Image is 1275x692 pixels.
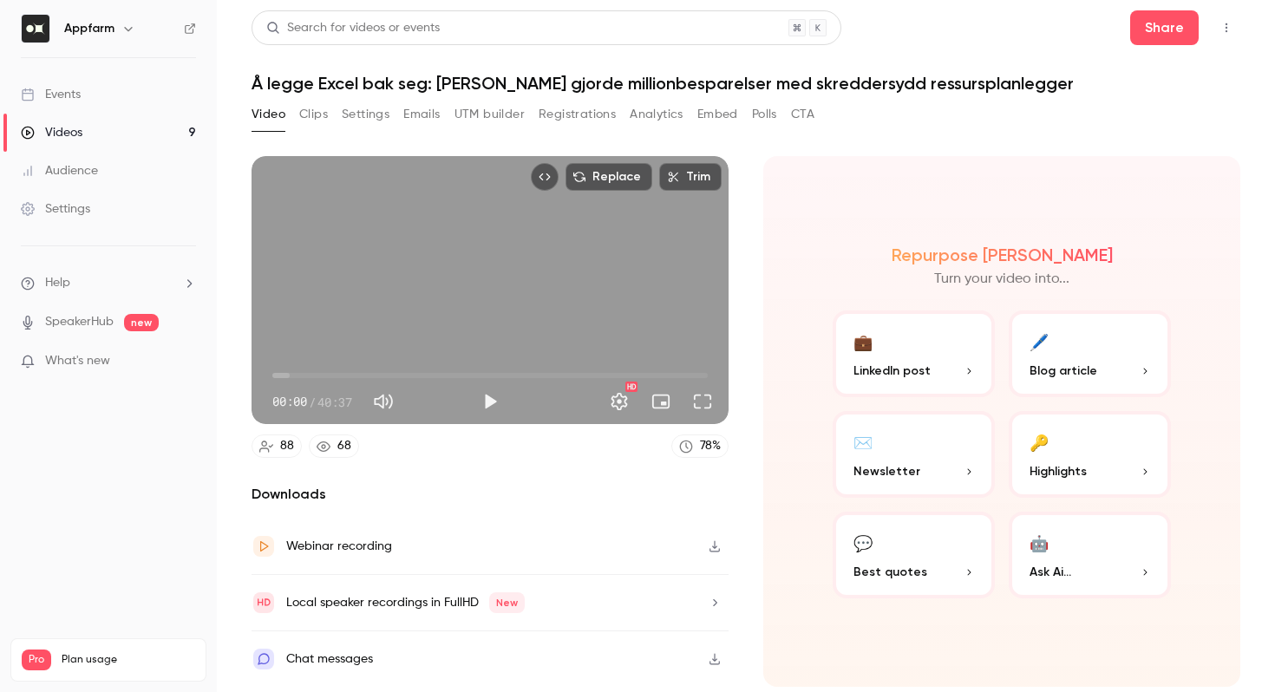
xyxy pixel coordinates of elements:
button: Polls [752,101,777,128]
button: 💼LinkedIn post [833,310,995,397]
a: 88 [252,434,302,458]
div: 88 [280,437,294,455]
div: Local speaker recordings in FullHD [286,592,525,613]
div: 68 [337,437,351,455]
button: ✉️Newsletter [833,411,995,498]
span: Plan usage [62,653,195,667]
button: 🤖Ask Ai... [1009,512,1171,598]
span: Ask Ai... [1030,563,1071,581]
h6: Appfarm [64,20,114,37]
button: Mute [366,384,401,419]
li: help-dropdown-opener [21,274,196,292]
div: 78 % [700,437,721,455]
button: UTM builder [454,101,525,128]
span: Help [45,274,70,292]
button: 💬Best quotes [833,512,995,598]
button: Settings [602,384,637,419]
button: Turn on miniplayer [644,384,678,419]
div: Audience [21,162,98,180]
span: New [489,592,525,613]
button: Clips [299,101,328,128]
div: 💼 [853,328,873,355]
span: 00:00 [272,393,307,411]
div: HD [625,382,637,392]
button: 🔑Highlights [1009,411,1171,498]
div: Settings [21,200,90,218]
button: Registrations [539,101,616,128]
button: Emails [403,101,440,128]
button: Play [473,384,507,419]
span: Blog article [1030,362,1097,380]
button: Top Bar Actions [1213,14,1240,42]
span: Newsletter [853,462,920,480]
button: Analytics [630,101,683,128]
div: Webinar recording [286,536,392,557]
span: new [124,314,159,331]
div: Videos [21,124,82,141]
button: Full screen [685,384,720,419]
span: / [309,393,316,411]
h2: Downloads [252,484,729,505]
a: SpeakerHub [45,313,114,331]
div: Search for videos or events [266,19,440,37]
span: Pro [22,650,51,670]
span: LinkedIn post [853,362,931,380]
span: Highlights [1030,462,1087,480]
button: Replace [566,163,652,191]
button: Embed video [531,163,559,191]
h2: Repurpose [PERSON_NAME] [892,245,1113,265]
div: 🖊️ [1030,328,1049,355]
iframe: Noticeable Trigger [175,354,196,369]
a: 78% [671,434,729,458]
div: 🔑 [1030,428,1049,455]
button: Settings [342,101,389,128]
h1: Å legge Excel bak seg: [PERSON_NAME] gjorde millionbesparelser med skreddersydd ressursplanlegger [252,73,1240,94]
div: 🤖 [1030,529,1049,556]
div: 00:00 [272,393,352,411]
button: Video [252,101,285,128]
a: 68 [309,434,359,458]
div: ✉️ [853,428,873,455]
p: Turn your video into... [934,269,1069,290]
div: Events [21,86,81,103]
button: Share [1130,10,1199,45]
span: 40:37 [317,393,352,411]
button: CTA [791,101,814,128]
button: Trim [659,163,722,191]
img: Appfarm [22,15,49,42]
div: Chat messages [286,649,373,669]
button: 🖊️Blog article [1009,310,1171,397]
span: What's new [45,352,110,370]
div: 💬 [853,529,873,556]
button: Embed [697,101,738,128]
span: Best quotes [853,563,927,581]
